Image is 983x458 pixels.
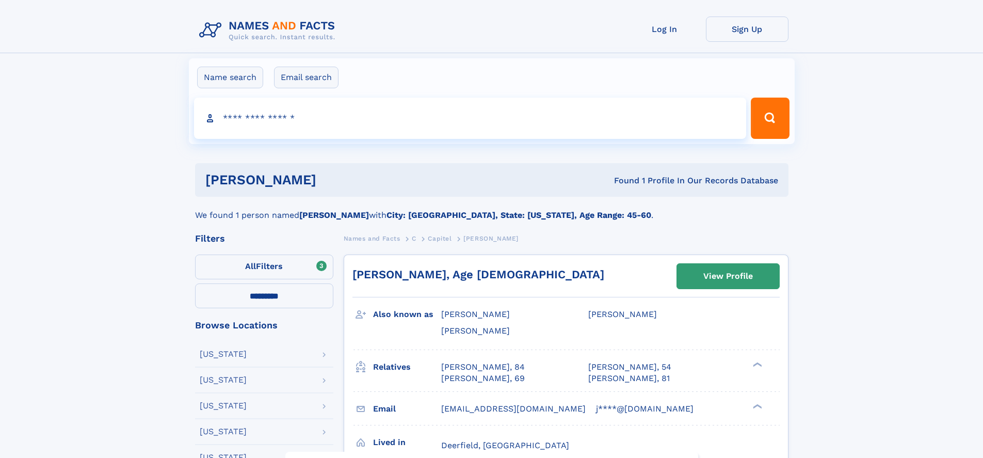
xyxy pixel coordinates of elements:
[463,235,519,242] span: [PERSON_NAME]
[299,210,369,220] b: [PERSON_NAME]
[441,404,586,414] span: [EMAIL_ADDRESS][DOMAIN_NAME]
[588,309,657,319] span: [PERSON_NAME]
[245,261,256,271] span: All
[441,440,569,450] span: Deerfield, [GEOGRAPHIC_DATA]
[428,235,452,242] span: Capitel
[195,197,788,222] div: We found 1 person named with .
[195,17,344,44] img: Logo Names and Facts
[373,400,441,418] h3: Email
[441,373,525,384] a: [PERSON_NAME], 69
[197,67,263,88] label: Name search
[677,264,779,289] a: View Profile
[441,326,510,336] span: [PERSON_NAME]
[344,232,400,245] a: Names and Facts
[195,321,333,330] div: Browse Locations
[441,361,525,373] a: [PERSON_NAME], 84
[706,17,788,42] a: Sign Up
[750,361,763,368] div: ❯
[623,17,706,42] a: Log In
[200,350,247,358] div: [US_STATE]
[373,358,441,376] h3: Relatives
[195,234,333,243] div: Filters
[373,306,441,323] h3: Also known as
[200,428,247,436] div: [US_STATE]
[428,232,452,245] a: Capitel
[200,402,247,410] div: [US_STATE]
[588,373,670,384] a: [PERSON_NAME], 81
[352,268,604,281] a: [PERSON_NAME], Age [DEMOGRAPHIC_DATA]
[195,255,333,279] label: Filters
[205,173,465,186] h1: [PERSON_NAME]
[194,98,747,139] input: search input
[373,434,441,451] h3: Lived in
[703,264,753,288] div: View Profile
[441,309,510,319] span: [PERSON_NAME]
[386,210,651,220] b: City: [GEOGRAPHIC_DATA], State: [US_STATE], Age Range: 45-60
[465,175,778,186] div: Found 1 Profile In Our Records Database
[412,235,416,242] span: C
[750,403,763,409] div: ❯
[751,98,789,139] button: Search Button
[274,67,339,88] label: Email search
[200,376,247,384] div: [US_STATE]
[588,361,671,373] a: [PERSON_NAME], 54
[412,232,416,245] a: C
